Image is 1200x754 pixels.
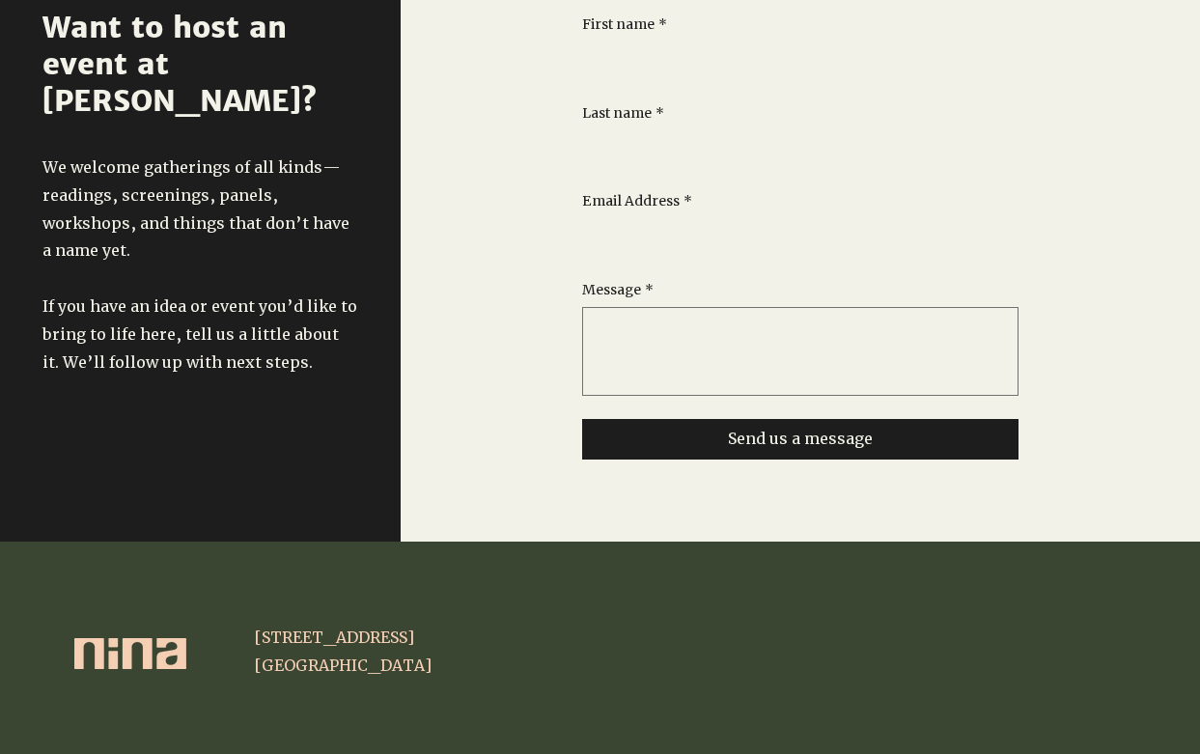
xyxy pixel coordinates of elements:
[582,419,1019,459] button: Send us a message
[583,316,1018,387] textarea: Message
[42,9,317,119] span: Want to host an event at [PERSON_NAME]?
[582,281,654,300] label: Message
[582,219,1007,258] input: Email Address
[42,157,349,260] span: We welcome gatherings of all kinds—readings, screenings, panels, workshops, and things that don’t...
[582,42,1007,81] input: First name
[254,628,414,647] span: [STREET_ADDRESS]
[582,192,692,211] label: Email Address
[728,430,873,448] span: Send us a message
[42,296,357,372] span: If you have an idea or event you’d like to bring to life here, tell us a little about it. We’ll f...
[582,15,1019,460] form: Contact Form
[254,656,432,675] span: [GEOGRAPHIC_DATA]
[582,130,1007,169] input: Last name
[582,104,664,124] label: Last name
[582,15,667,35] label: First name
